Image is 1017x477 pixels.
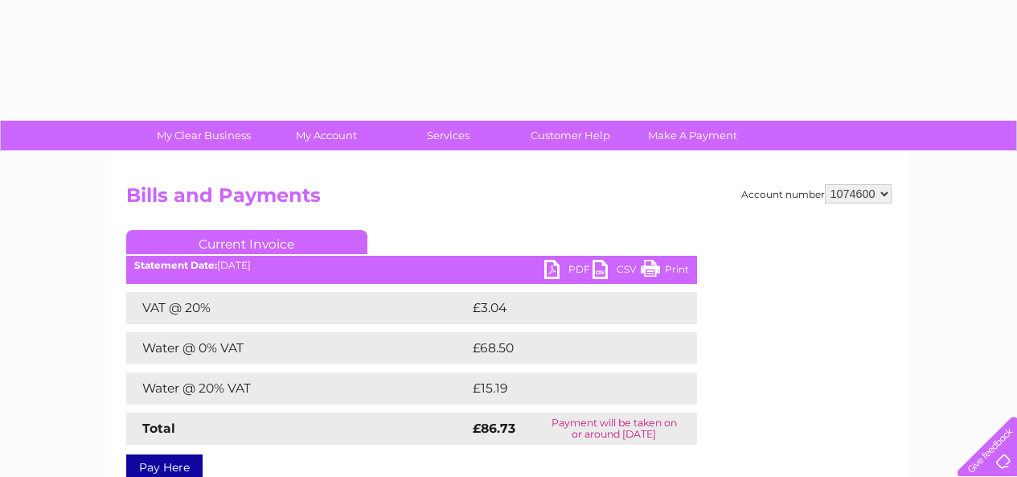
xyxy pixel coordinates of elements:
[531,413,697,445] td: Payment will be taken on or around [DATE]
[126,260,697,271] div: [DATE]
[260,121,392,150] a: My Account
[641,260,689,283] a: Print
[126,332,469,364] td: Water @ 0% VAT
[469,372,662,405] td: £15.19
[473,421,515,436] strong: £86.73
[126,184,892,215] h2: Bills and Payments
[626,121,759,150] a: Make A Payment
[137,121,270,150] a: My Clear Business
[544,260,593,283] a: PDF
[134,259,217,271] b: Statement Date:
[504,121,637,150] a: Customer Help
[382,121,515,150] a: Services
[126,372,469,405] td: Water @ 20% VAT
[741,184,892,204] div: Account number
[593,260,641,283] a: CSV
[126,292,469,324] td: VAT @ 20%
[126,230,367,254] a: Current Invoice
[142,421,175,436] strong: Total
[469,292,660,324] td: £3.04
[469,332,665,364] td: £68.50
